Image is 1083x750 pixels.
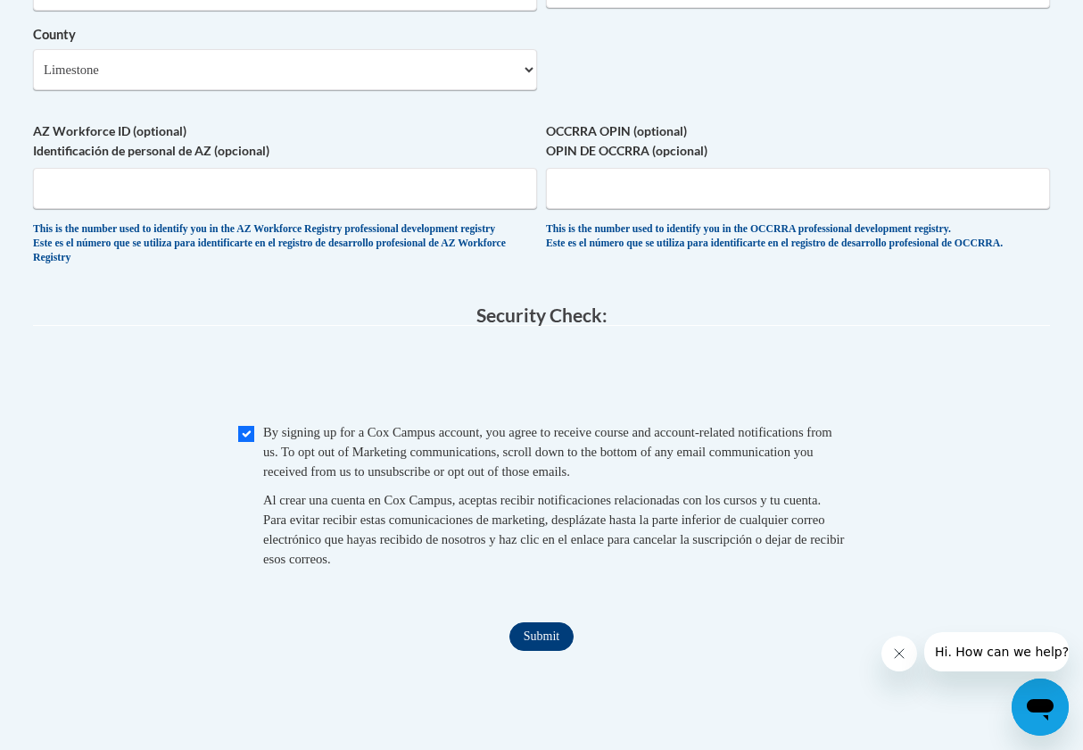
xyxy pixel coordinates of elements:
div: This is the number used to identify you in the AZ Workforce Registry professional development reg... [33,222,537,266]
div: This is the number used to identify you in the OCCRRA professional development registry. Este es ... [546,222,1050,252]
label: AZ Workforce ID (optional) Identificación de personal de AZ (opcional) [33,121,537,161]
input: Submit [509,622,574,651]
label: County [33,25,537,45]
iframe: Button to launch messaging window [1012,679,1069,736]
iframe: Close message [881,636,917,671]
span: By signing up for a Cox Campus account, you agree to receive course and account-related notificat... [263,425,832,479]
label: OCCRRA OPIN (optional) OPIN DE OCCRRA (opcional) [546,121,1050,161]
iframe: Message from company [924,632,1069,671]
span: Security Check: [476,304,608,326]
iframe: reCAPTCHA [406,344,677,413]
span: Al crear una cuenta en Cox Campus, aceptas recibir notificaciones relacionadas con los cursos y t... [263,493,844,566]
